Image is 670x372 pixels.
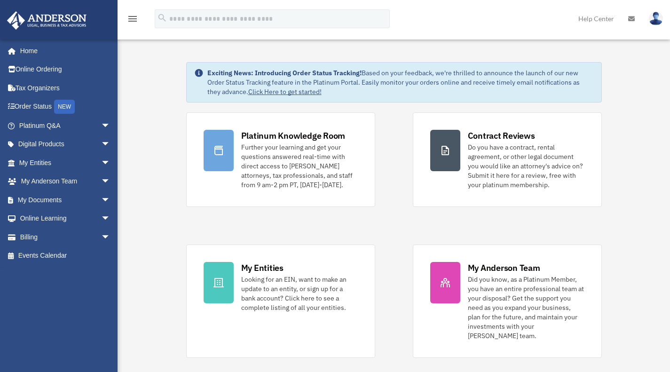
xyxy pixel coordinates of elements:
a: Platinum Q&Aarrow_drop_down [7,116,125,135]
a: Contract Reviews Do you have a contract, rental agreement, or other legal document you would like... [413,112,602,207]
a: My Entities Looking for an EIN, want to make an update to an entity, or sign up for a bank accoun... [186,245,375,358]
span: arrow_drop_down [101,116,120,135]
a: Click Here to get started! [248,87,322,96]
img: User Pic [649,12,663,25]
a: My Anderson Team Did you know, as a Platinum Member, you have an entire professional team at your... [413,245,602,358]
div: Looking for an EIN, want to make an update to an entity, or sign up for a bank account? Click her... [241,275,358,312]
a: menu [127,16,138,24]
span: arrow_drop_down [101,135,120,154]
strong: Exciting News: Introducing Order Status Tracking! [207,69,362,77]
span: arrow_drop_down [101,153,120,173]
a: Digital Productsarrow_drop_down [7,135,125,154]
a: Platinum Knowledge Room Further your learning and get your questions answered real-time with dire... [186,112,375,207]
a: My Documentsarrow_drop_down [7,190,125,209]
div: NEW [54,100,75,114]
a: Events Calendar [7,246,125,265]
i: search [157,13,167,23]
a: Billingarrow_drop_down [7,228,125,246]
img: Anderson Advisors Platinum Portal [4,11,89,30]
a: Tax Organizers [7,79,125,97]
div: Do you have a contract, rental agreement, or other legal document you would like an attorney's ad... [468,142,584,190]
div: Platinum Knowledge Room [241,130,346,142]
span: arrow_drop_down [101,172,120,191]
a: Order StatusNEW [7,97,125,117]
span: arrow_drop_down [101,228,120,247]
a: My Anderson Teamarrow_drop_down [7,172,125,191]
span: arrow_drop_down [101,190,120,210]
div: Did you know, as a Platinum Member, you have an entire professional team at your disposal? Get th... [468,275,584,340]
div: Further your learning and get your questions answered real-time with direct access to [PERSON_NAM... [241,142,358,190]
div: My Entities [241,262,284,274]
i: menu [127,13,138,24]
div: Contract Reviews [468,130,535,142]
div: My Anderson Team [468,262,540,274]
a: Online Learningarrow_drop_down [7,209,125,228]
span: arrow_drop_down [101,209,120,229]
a: Online Ordering [7,60,125,79]
a: My Entitiesarrow_drop_down [7,153,125,172]
a: Home [7,41,120,60]
div: Based on your feedback, we're thrilled to announce the launch of our new Order Status Tracking fe... [207,68,594,96]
